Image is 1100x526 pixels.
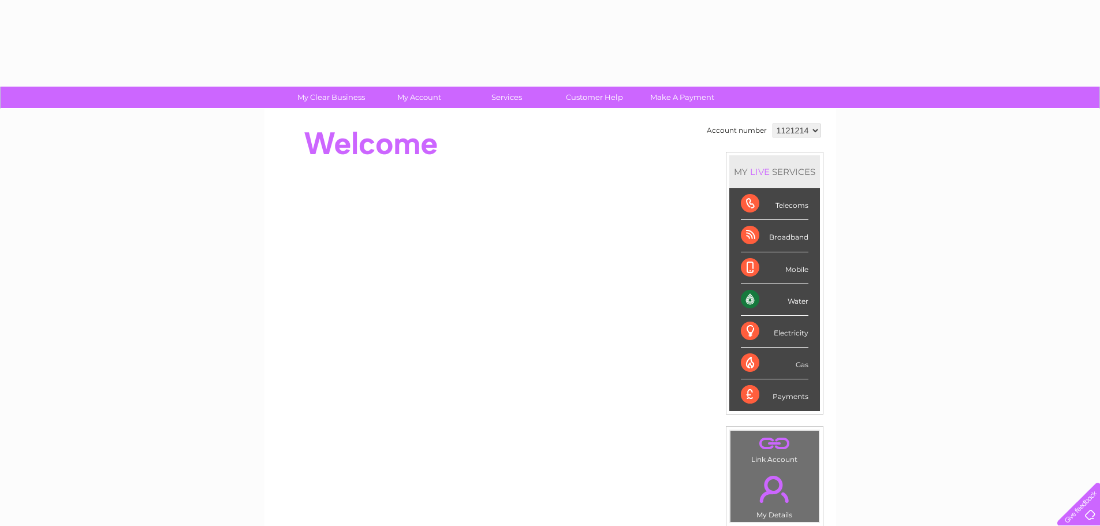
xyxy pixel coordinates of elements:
[729,155,820,188] div: MY SERVICES
[704,121,770,140] td: Account number
[741,188,808,220] div: Telecoms
[733,469,816,509] a: .
[635,87,730,108] a: Make A Payment
[284,87,379,108] a: My Clear Business
[730,466,819,523] td: My Details
[741,220,808,252] div: Broadband
[741,284,808,316] div: Water
[371,87,467,108] a: My Account
[741,379,808,411] div: Payments
[547,87,642,108] a: Customer Help
[730,430,819,467] td: Link Account
[741,316,808,348] div: Electricity
[741,348,808,379] div: Gas
[741,252,808,284] div: Mobile
[733,434,816,454] a: .
[459,87,554,108] a: Services
[748,166,772,177] div: LIVE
